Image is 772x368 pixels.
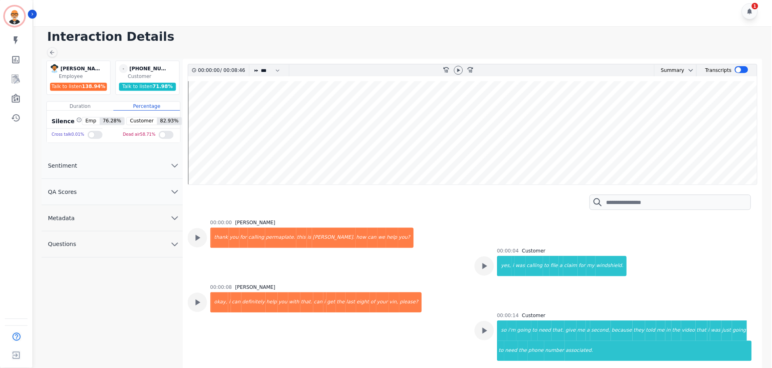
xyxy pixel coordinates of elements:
div: Summary [655,65,685,76]
div: Customer [522,313,546,319]
div: number [545,341,565,361]
span: Metadata [42,214,81,222]
div: help [266,292,278,313]
svg: chevron down [170,187,180,197]
div: just [722,321,732,341]
h1: Interaction Details [47,29,764,44]
div: the [518,341,528,361]
div: for [578,256,587,276]
div: for [239,228,248,248]
div: associated. [565,341,752,361]
div: a [586,321,591,341]
div: need [538,321,552,341]
div: going [517,321,532,341]
img: Bordered avatar [5,6,24,26]
div: to [543,256,550,276]
span: 138.94 % [82,84,105,89]
svg: chevron down [170,213,180,223]
div: Customer [128,73,178,80]
div: we [378,228,386,248]
div: 00:00:00 [198,65,220,76]
div: 1 [752,3,759,9]
div: help [386,228,398,248]
div: yes, [498,256,512,276]
div: 00:00:14 [497,313,519,319]
div: i [708,321,711,341]
div: they [633,321,646,341]
div: to [498,341,505,361]
div: video [682,321,696,341]
div: can [313,292,324,313]
div: you [229,228,239,248]
span: 82.93 % [157,118,182,125]
div: the [672,321,682,341]
div: need [505,341,518,361]
span: QA Scores [42,188,84,196]
div: calling [248,228,265,248]
div: Transcripts [706,65,732,76]
span: Customer [127,118,157,125]
div: claim [564,256,578,276]
div: a [559,256,564,276]
div: 00:00:04 [497,248,519,254]
div: because [611,321,633,341]
svg: chevron down [688,67,694,74]
div: my [587,256,596,276]
div: [PERSON_NAME] [235,284,276,291]
div: so [498,321,508,341]
div: in [666,321,672,341]
div: i [228,292,231,313]
div: permaplate. [265,228,296,248]
button: Metadata chevron down [42,205,183,231]
div: the [336,292,346,313]
div: 00:00:08 [210,284,232,291]
div: i [323,292,326,313]
span: Sentiment [42,162,84,170]
div: eight [356,292,370,313]
div: told [646,321,657,341]
div: calling [526,256,543,276]
div: thank [211,228,229,248]
button: QA Scores chevron down [42,179,183,205]
div: Customer [522,248,546,254]
div: to [532,321,538,341]
div: definitely [241,292,266,313]
div: you [278,292,288,313]
div: that. [300,292,313,313]
div: please? [399,292,422,313]
div: Percentage [113,102,180,111]
div: Silence [50,117,82,125]
div: that. [552,321,565,341]
div: is [307,228,313,248]
div: Cross talk 0.01 % [52,129,84,141]
div: going [732,321,748,341]
div: last [346,292,356,313]
div: Dead air 58.71 % [123,129,156,141]
div: this [296,228,307,248]
div: me [577,321,586,341]
span: 71.98 % [153,84,173,89]
span: - [119,64,128,73]
div: [PERSON_NAME] [61,64,101,73]
div: Talk to listen [50,83,107,91]
button: chevron down [685,67,694,74]
div: was [515,256,526,276]
div: second, [591,321,611,341]
div: i'm [508,321,516,341]
div: was [711,321,722,341]
svg: chevron down [170,240,180,249]
button: Sentiment chevron down [42,153,183,179]
div: can [231,292,241,313]
div: file [550,256,559,276]
div: with [288,292,300,313]
span: Questions [42,240,83,248]
div: windshield. [596,256,627,276]
div: can [367,228,378,248]
div: Duration [47,102,113,111]
div: give [565,321,577,341]
div: [PERSON_NAME] [235,220,276,226]
div: [PERSON_NAME]. [312,228,356,248]
div: how [356,228,367,248]
div: me [657,321,666,341]
svg: chevron down [170,161,180,170]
